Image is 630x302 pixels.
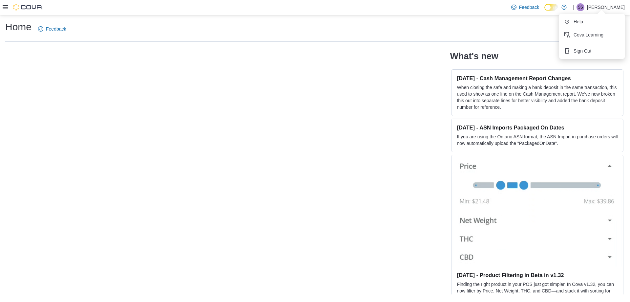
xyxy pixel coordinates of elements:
[544,4,558,11] input: Dark Mode
[46,26,66,32] span: Feedback
[457,84,618,110] p: When closing the safe and making a bank deposit in the same transaction, this used to show as one...
[35,22,69,35] a: Feedback
[457,124,618,131] h3: [DATE] - ASN Imports Packaged On Dates
[519,4,539,11] span: Feedback
[574,18,583,25] span: Help
[587,3,625,11] p: [PERSON_NAME]
[562,16,622,27] button: Help
[574,32,603,38] span: Cova Learning
[562,30,622,40] button: Cova Learning
[457,75,618,81] h3: [DATE] - Cash Management Report Changes
[578,3,583,11] span: SS
[577,3,584,11] div: Sandy Suchoff
[450,51,498,61] h2: What's new
[574,48,591,54] span: Sign Out
[457,133,618,147] p: If you are using the Ontario ASN format, the ASN Import in purchase orders will now automatically...
[13,4,43,11] img: Cova
[457,272,618,278] h3: [DATE] - Product Filtering in Beta in v1.32
[562,46,622,56] button: Sign Out
[573,3,574,11] p: |
[509,1,542,14] a: Feedback
[5,20,31,34] h1: Home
